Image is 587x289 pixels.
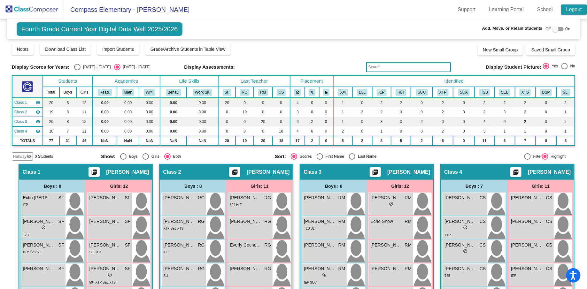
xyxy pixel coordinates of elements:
[27,154,32,159] mat-icon: visibility_off
[391,117,411,126] td: 0
[139,107,160,117] td: 0.00
[101,154,115,159] span: Show:
[171,154,181,159] div: Both
[12,98,43,107] td: Stephanie Fraccascia - No Class Name
[273,126,290,136] td: 18
[117,126,139,136] td: 0.00
[372,87,391,98] th: Has an IEP (including Speech)
[40,43,91,55] button: Download Class List
[453,136,475,146] td: 0
[557,117,575,126] td: 2
[453,98,475,107] td: 0
[117,107,139,117] td: 0.00
[546,194,552,201] span: CS
[92,98,117,107] td: 0.00
[23,203,28,207] span: IEP
[23,218,55,225] span: [PERSON_NAME]
[484,4,529,15] a: Learning Portal
[218,126,236,136] td: 0
[528,169,571,175] span: [PERSON_NAME]
[198,218,205,225] span: RG
[372,117,391,126] td: 3
[218,136,236,146] td: 20
[475,136,495,146] td: 11
[532,4,558,15] a: School
[453,107,475,117] td: 0
[76,126,93,136] td: 11
[12,43,34,55] button: Notes
[433,87,453,98] th: Parent Requires Extra Time/Support
[273,87,290,98] th: Courtney Shaw
[515,126,536,136] td: 1
[495,136,515,146] td: 6
[59,98,76,107] td: 8
[76,87,93,98] th: Girls
[482,25,543,32] span: Add, Move, or Retain Students
[43,117,59,126] td: 20
[58,194,64,201] span: SF
[557,107,575,117] td: 1
[305,117,319,126] td: 2
[453,126,475,136] td: 0
[536,98,557,107] td: 0
[187,107,218,117] td: 0.00
[125,218,131,225] span: SF
[549,63,558,69] div: Yes
[475,126,495,136] td: 3
[557,98,575,107] td: 2
[372,107,391,117] td: 2
[444,169,462,175] span: Class 4
[565,26,570,32] span: On
[391,98,411,107] td: 2
[101,153,270,160] mat-radio-group: Select an option
[187,136,218,146] td: NaN
[333,76,575,87] th: Identified
[478,44,523,56] button: New Small Group
[160,76,218,87] th: Life Skills
[568,63,575,69] div: No
[377,89,387,96] button: IEP
[319,87,333,98] th: Keep with teacher
[391,107,411,117] td: 3
[515,107,536,117] td: 2
[495,126,515,136] td: 1
[254,136,272,146] td: 20
[372,126,391,136] td: 1
[515,136,536,146] td: 7
[144,89,155,96] button: Writ.
[223,89,231,96] button: SF
[12,64,70,70] span: Display Scores for Years:
[187,126,218,136] td: 0.00
[526,44,575,56] button: Saved Small Group
[273,98,290,107] td: 0
[304,169,321,175] span: Class 3
[290,136,305,146] td: 17
[43,107,59,117] td: 19
[319,107,333,117] td: 0
[43,126,59,136] td: 18
[536,126,557,136] td: 0
[97,43,139,55] button: Import Students
[35,110,41,115] mat-icon: visibility
[536,107,557,117] td: 0
[352,117,372,126] td: 0
[273,136,290,146] td: 18
[370,218,402,225] span: Echo Snow
[187,98,218,107] td: 0.00
[357,89,367,96] button: ELL
[226,180,293,193] div: Girls: 11
[475,87,495,98] th: Student has Tier 2B Reading
[89,194,121,201] span: [PERSON_NAME]
[483,47,518,52] span: New Small Group
[117,117,139,126] td: 0.00
[305,107,319,117] td: 0
[453,4,481,15] a: Support
[333,87,352,98] th: Student has a 504 Plan
[391,136,411,146] td: 5
[45,47,86,52] span: Download Class List
[486,64,541,70] span: Display Student Picture:
[122,89,134,96] button: Math
[433,117,453,126] td: 0
[515,117,536,126] td: 2
[264,194,271,201] span: RG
